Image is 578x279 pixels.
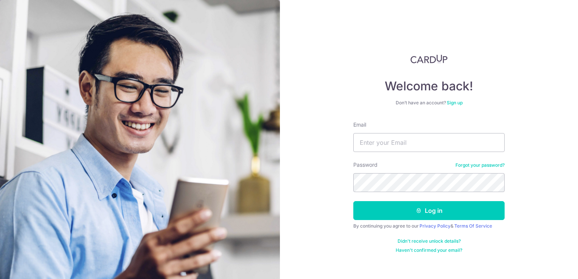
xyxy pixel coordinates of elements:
[455,162,505,168] a: Forgot your password?
[353,100,505,106] div: Don’t have an account?
[447,100,463,105] a: Sign up
[353,133,505,152] input: Enter your Email
[353,161,378,169] label: Password
[396,247,462,253] a: Haven't confirmed your email?
[353,223,505,229] div: By continuing you agree to our &
[398,238,461,244] a: Didn't receive unlock details?
[454,223,492,229] a: Terms Of Service
[353,79,505,94] h4: Welcome back!
[353,201,505,220] button: Log in
[420,223,451,229] a: Privacy Policy
[410,54,447,64] img: CardUp Logo
[353,121,366,129] label: Email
